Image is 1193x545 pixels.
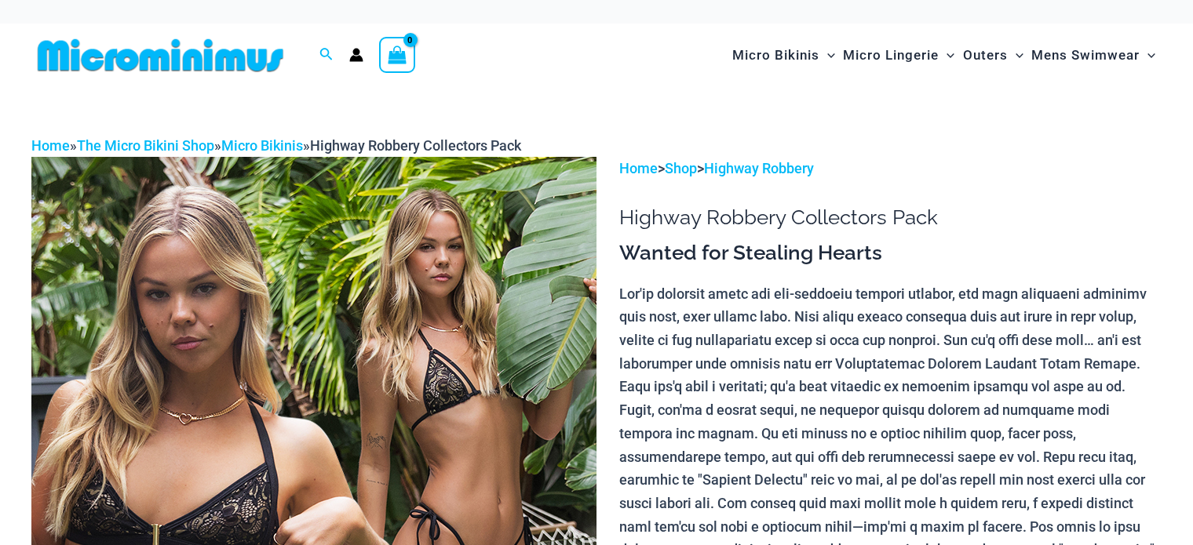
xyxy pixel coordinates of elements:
[221,137,303,154] a: Micro Bikinis
[1140,35,1155,75] span: Menu Toggle
[31,38,290,73] img: MM SHOP LOGO FLAT
[819,35,835,75] span: Menu Toggle
[77,137,214,154] a: The Micro Bikini Shop
[959,31,1027,79] a: OutersMenu ToggleMenu Toggle
[31,137,521,154] span: » » »
[726,29,1162,82] nav: Site Navigation
[963,35,1008,75] span: Outers
[728,31,839,79] a: Micro BikinisMenu ToggleMenu Toggle
[379,37,415,73] a: View Shopping Cart, empty
[704,160,814,176] a: Highway Robbery
[619,160,658,176] a: Home
[1027,31,1159,79] a: Mens SwimwearMenu ToggleMenu Toggle
[349,48,363,62] a: Account icon link
[843,35,939,75] span: Micro Lingerie
[319,45,334,65] a: Search icon link
[1031,35,1140,75] span: Mens Swimwear
[665,160,697,176] a: Shop
[31,137,70,154] a: Home
[619,157,1162,180] p: > >
[619,205,1162,230] h1: Highway Robbery Collectors Pack
[732,35,819,75] span: Micro Bikinis
[619,240,1162,267] h3: Wanted for Stealing Hearts
[839,31,958,79] a: Micro LingerieMenu ToggleMenu Toggle
[310,137,521,154] span: Highway Robbery Collectors Pack
[1008,35,1023,75] span: Menu Toggle
[939,35,954,75] span: Menu Toggle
